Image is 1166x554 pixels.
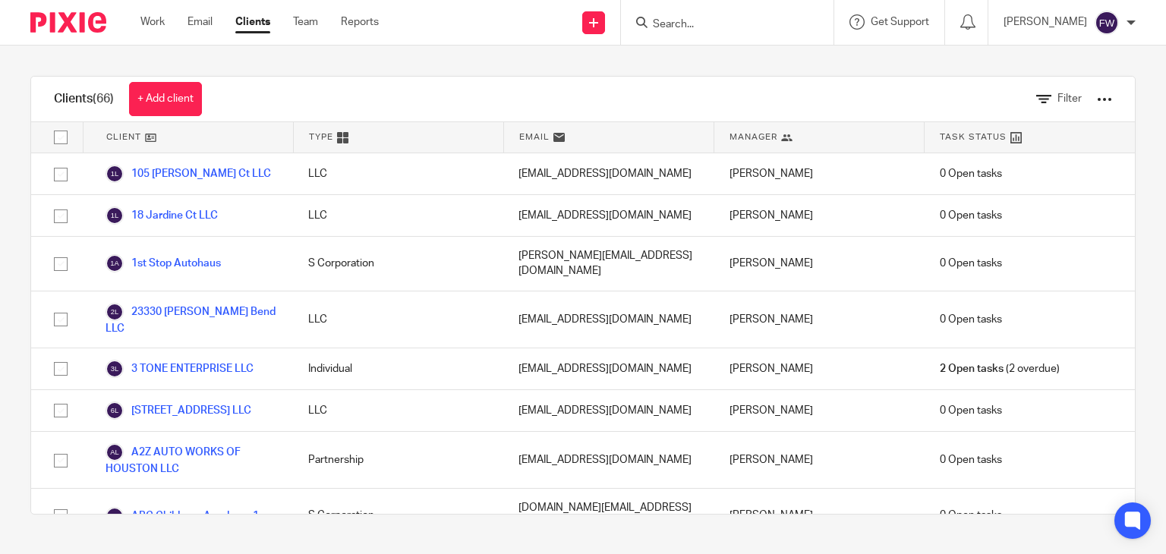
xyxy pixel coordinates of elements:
a: 18 Jardine Ct LLC [106,206,218,225]
span: 0 Open tasks [940,312,1002,327]
h1: Clients [54,91,114,107]
a: 23330 [PERSON_NAME] Bend LLC [106,303,278,336]
div: [PERSON_NAME][EMAIL_ADDRESS][DOMAIN_NAME] [503,237,714,291]
div: S Corporation [293,237,503,291]
span: Task Status [940,131,1007,143]
span: (66) [93,93,114,105]
img: svg%3E [106,507,124,525]
div: [EMAIL_ADDRESS][DOMAIN_NAME] [503,153,714,194]
a: 105 [PERSON_NAME] Ct LLC [106,165,271,183]
div: [EMAIL_ADDRESS][DOMAIN_NAME] [503,195,714,236]
img: svg%3E [106,165,124,183]
span: 0 Open tasks [940,256,1002,271]
div: [EMAIL_ADDRESS][DOMAIN_NAME] [503,432,714,488]
a: Team [293,14,318,30]
a: Reports [341,14,379,30]
div: Partnership [293,432,503,488]
img: svg%3E [106,206,124,225]
div: LLC [293,195,503,236]
input: Select all [46,123,75,152]
span: 0 Open tasks [940,403,1002,418]
span: 0 Open tasks [940,208,1002,223]
div: [PERSON_NAME] [714,390,925,431]
img: svg%3E [106,254,124,272]
a: [STREET_ADDRESS] LLC [106,401,251,420]
div: [EMAIL_ADDRESS][DOMAIN_NAME] [503,390,714,431]
img: svg%3E [1095,11,1119,35]
div: [EMAIL_ADDRESS][DOMAIN_NAME] [503,348,714,389]
a: Clients [235,14,270,30]
span: (2 overdue) [940,361,1060,376]
a: ABC Childrens Acadamy 1 [106,507,259,525]
span: Client [106,131,141,143]
img: svg%3E [106,443,124,461]
div: [PERSON_NAME] [714,489,925,543]
span: 0 Open tasks [940,508,1002,523]
span: 0 Open tasks [940,166,1002,181]
img: svg%3E [106,360,124,378]
span: Manager [730,131,777,143]
span: Filter [1057,93,1082,104]
img: svg%3E [106,401,124,420]
div: S Corporation [293,489,503,543]
div: [PERSON_NAME] [714,237,925,291]
a: Email [188,14,213,30]
a: A2Z AUTO WORKS OF HOUSTON LLC [106,443,278,477]
div: [PERSON_NAME] [714,195,925,236]
div: LLC [293,390,503,431]
img: svg%3E [106,303,124,321]
div: [PERSON_NAME] [714,432,925,488]
div: [PERSON_NAME] [714,348,925,389]
div: LLC [293,153,503,194]
input: Search [651,18,788,32]
img: Pixie [30,12,106,33]
span: 2 Open tasks [940,361,1004,376]
a: 3 TONE ENTERPRISE LLC [106,360,254,378]
a: Work [140,14,165,30]
div: LLC [293,291,503,348]
div: [EMAIL_ADDRESS][DOMAIN_NAME] [503,291,714,348]
div: Individual [293,348,503,389]
a: 1st Stop Autohaus [106,254,221,272]
div: [DOMAIN_NAME][EMAIL_ADDRESS][DOMAIN_NAME] [503,489,714,543]
span: 0 Open tasks [940,452,1002,467]
a: + Add client [129,82,202,116]
div: [PERSON_NAME] [714,291,925,348]
span: Email [519,131,550,143]
span: Get Support [871,17,929,27]
p: [PERSON_NAME] [1004,14,1087,30]
div: [PERSON_NAME] [714,153,925,194]
span: Type [309,131,333,143]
